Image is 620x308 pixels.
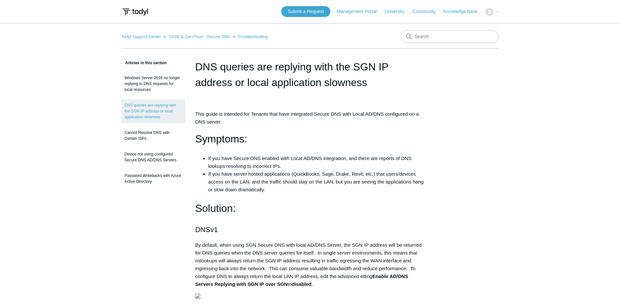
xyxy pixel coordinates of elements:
a: SASE & ZeroTrust - Secure DNS [168,34,230,39]
h1: Symptoms: [195,131,425,147]
a: Cannot Resolve DNS with Certain ISPs [121,126,186,145]
img: 15165224192787 [195,293,200,299]
a: Community [412,8,442,15]
img: Todyl Support Center Help Center home page [121,6,149,18]
p: By default, when using SGN Secure DNS with local AD/DNS Server, the SGN IP address will be return... [195,241,425,288]
a: DNS queries are replying with the SGN IP address or local application slowness [121,99,186,123]
li: SASE & ZeroTrust - Secure DNS [162,34,231,39]
h1: DNS queries are replying with the SGN IP address or local application slowness [195,59,425,90]
a: Device not using configured Secure DNS AD/DNS Servers [121,148,186,166]
a: Submit a Request [281,6,330,17]
h2: DNSv1 [195,224,425,235]
strong: disabled [292,281,311,287]
li: Todyl Support Center [121,34,162,39]
a: Knowledge Base [443,8,484,15]
a: Todyl Support Center [121,34,161,39]
li: If you have Secure DNS enabled with Local AD/DNS integration, and there are reports of DNS lookup... [208,154,425,170]
a: University [384,8,411,15]
a: Troubleshooting [238,34,268,39]
li: Troubleshooting [231,34,268,39]
a: Windows Server 2016 no longer replying to DNS requests for local resources [121,72,186,96]
h1: Solution: [195,200,425,217]
a: Management Portal [337,8,383,15]
a: Password Writebacks with Azure Active Directory [121,169,186,188]
p: This guide is intended for Tenants that have integrated Secure DNS with Local AD/DNS configured o... [195,110,425,126]
span: Articles in this section [121,61,167,65]
li: If you have server hosted applications (QuickBooks, Sage, Drake, Revit, etc.) that users/devices ... [208,170,425,194]
input: Search [401,30,499,43]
